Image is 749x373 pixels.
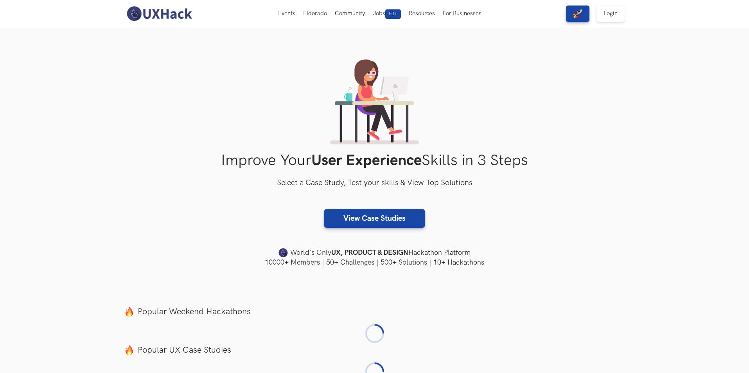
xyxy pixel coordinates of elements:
strong: UX, PRODUCT & DESIGN [331,247,408,258]
img: lady working on laptop [330,59,419,144]
img: UXHack-logo.png [124,5,194,22]
h1: Improve Your Skills in 3 Steps [124,151,625,170]
img: rocket [573,9,582,18]
img: fire.png [124,307,134,317]
h4: World's Only Hackathon Platform [124,247,625,258]
label: Popular UX Case Studies [124,345,625,355]
img: uxhack-favicon-image.png [278,248,288,258]
h4: 10000+ Members | 50+ Challenges | 500+ Solutions | 10+ Hackathons [124,258,625,267]
span: 50+ [385,9,401,19]
h3: Select a Case Study, Test your skills & View Top Solutions [124,177,625,189]
strong: User Experience [311,151,422,170]
label: Popular Weekend Hackathons [124,306,625,317]
img: fire.png [124,345,134,355]
a: View Case Studies [324,209,425,228]
a: Login [596,5,625,22]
